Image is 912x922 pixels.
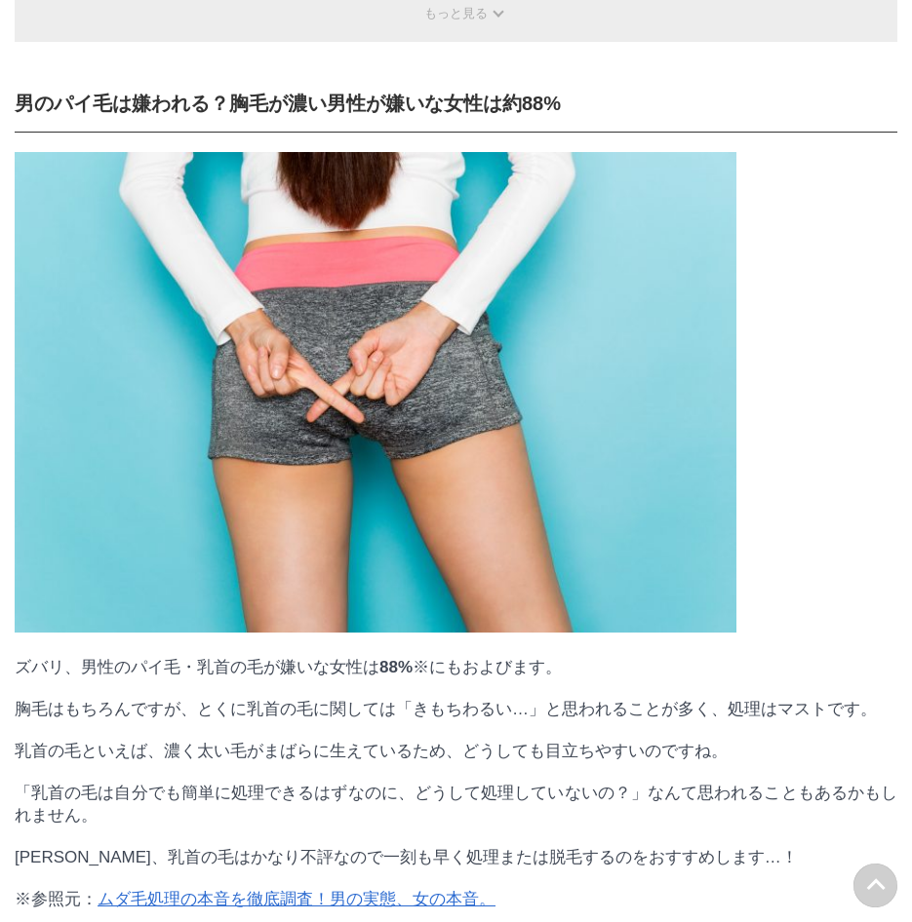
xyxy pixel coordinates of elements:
[15,740,897,762] p: 乳首の毛といえば、濃く太い毛がまばらに生えているため、どうしても目立ちやすいのですね。
[15,888,897,910] p: ※参照元：
[15,152,736,633] img: お尻でばつをする女性
[15,698,897,720] p: 胸毛はもちろんですが、とくに乳首の毛に関しては「きもちわるい…」と思われることが多く、処理はマストです。
[853,864,897,907] img: PAGE UP
[379,658,413,676] strong: 88%
[15,846,897,868] p: [PERSON_NAME]、乳首の毛はかなり不評なので一刻も早く処理または脱毛するのをおすすめします…！
[15,656,897,678] p: ズバリ、男性のパイ毛・乳首の毛が嫌いな女性は ※にもおよびます。
[15,93,561,114] strong: 男のパイ毛は嫌われる？胸毛が濃い男性が嫌いな女性は約88%
[98,890,496,908] a: ムダ毛処理の本音を徹底調査！男の実態、女の本音。
[15,782,897,826] p: 「乳首の毛は自分でも簡単に処理できるはずなのに、どうして処理していないの？」なんて思われることもあるかもしれません。
[424,6,488,20] span: もっと見る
